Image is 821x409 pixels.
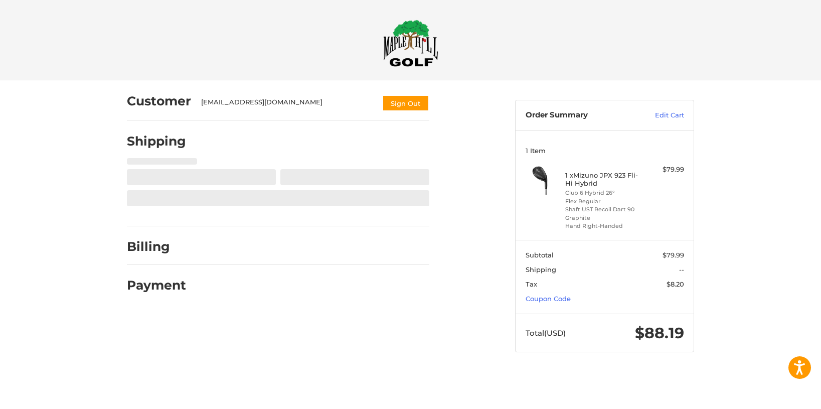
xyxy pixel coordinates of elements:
[663,251,684,259] span: $79.99
[526,328,566,338] span: Total (USD)
[565,171,642,188] h4: 1 x Mizuno JPX 923 Fli-Hi Hybrid
[526,147,684,155] h3: 1 Item
[127,239,186,254] h2: Billing
[526,295,571,303] a: Coupon Code
[679,265,684,274] span: --
[201,97,373,111] div: [EMAIL_ADDRESS][DOMAIN_NAME]
[526,265,556,274] span: Shipping
[644,165,684,175] div: $79.99
[526,280,537,288] span: Tax
[635,324,684,342] span: $88.19
[383,20,438,67] img: Maple Hill Golf
[565,205,642,222] li: Shaft UST Recoil Dart 90 Graphite
[127,93,191,109] h2: Customer
[526,251,554,259] span: Subtotal
[565,222,642,230] li: Hand Right-Handed
[526,110,633,120] h3: Order Summary
[667,280,684,288] span: $8.20
[565,189,642,197] li: Club 6 Hybrid 26°
[127,278,186,293] h2: Payment
[565,197,642,206] li: Flex Regular
[127,133,186,149] h2: Shipping
[633,110,684,120] a: Edit Cart
[382,95,429,111] button: Sign Out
